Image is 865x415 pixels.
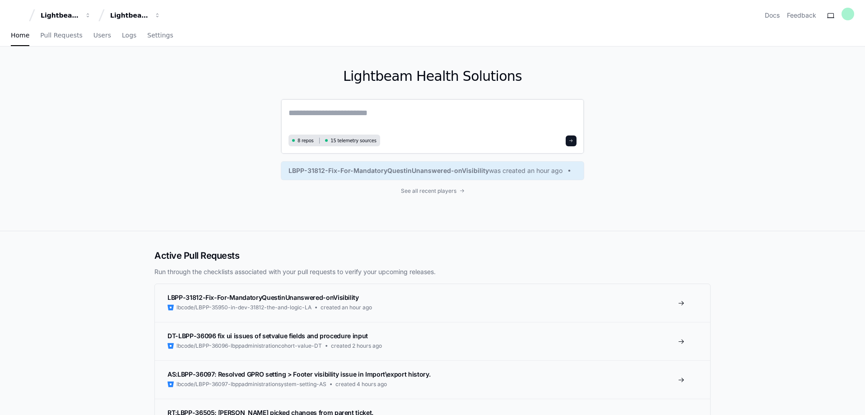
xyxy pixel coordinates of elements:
[154,267,711,276] p: Run through the checklists associated with your pull requests to verify your upcoming releases.
[335,381,387,388] span: created 4 hours ago
[321,304,372,311] span: created an hour ago
[37,7,95,23] button: Lightbeam Health
[93,25,111,46] a: Users
[787,11,816,20] button: Feedback
[155,360,710,399] a: AS:LBPP-36097: Resolved GPRO setting > Footer visibility issue in Import\export history.lbcode/LB...
[281,68,584,84] h1: Lightbeam Health Solutions
[288,166,577,175] a: LBPP-31812-Fix-For-MandatoryQuestinUnanswered-onVisibilitywas created an hour ago
[330,137,376,144] span: 15 telemetry sources
[11,33,29,38] span: Home
[147,25,173,46] a: Settings
[489,166,563,175] span: was created an hour ago
[40,25,82,46] a: Pull Requests
[154,249,711,262] h2: Active Pull Requests
[11,25,29,46] a: Home
[177,304,312,311] span: lbcode/LBPP-35950-in-dev-31812-the-and-logic-LA
[167,370,430,378] span: AS:LBPP-36097: Resolved GPRO setting > Footer visibility issue in Import\export history.
[177,381,326,388] span: lbcode/LBPP-36097-lbppadministrationsystem-setting-AS
[107,7,164,23] button: Lightbeam Health Solutions
[331,342,382,350] span: created 2 hours ago
[167,294,359,301] span: LBPP-31812-Fix-For-MandatoryQuestinUnanswered-onVisibility
[288,166,489,175] span: LBPP-31812-Fix-For-MandatoryQuestinUnanswered-onVisibility
[298,137,314,144] span: 8 repos
[93,33,111,38] span: Users
[41,11,79,20] div: Lightbeam Health
[155,322,710,360] a: DT-LBPP-36096 fix ui issues of setvalue fields and procedure inputlbcode/LBPP-36096-lbppadministr...
[765,11,780,20] a: Docs
[177,342,322,350] span: lbcode/LBPP-36096-lbppadministrationcohort-value-DT
[401,187,456,195] span: See all recent players
[167,332,368,340] span: DT-LBPP-36096 fix ui issues of setvalue fields and procedure input
[155,284,710,322] a: LBPP-31812-Fix-For-MandatoryQuestinUnanswered-onVisibilitylbcode/LBPP-35950-in-dev-31812-the-and-...
[122,25,136,46] a: Logs
[281,187,584,195] a: See all recent players
[110,11,149,20] div: Lightbeam Health Solutions
[122,33,136,38] span: Logs
[40,33,82,38] span: Pull Requests
[147,33,173,38] span: Settings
